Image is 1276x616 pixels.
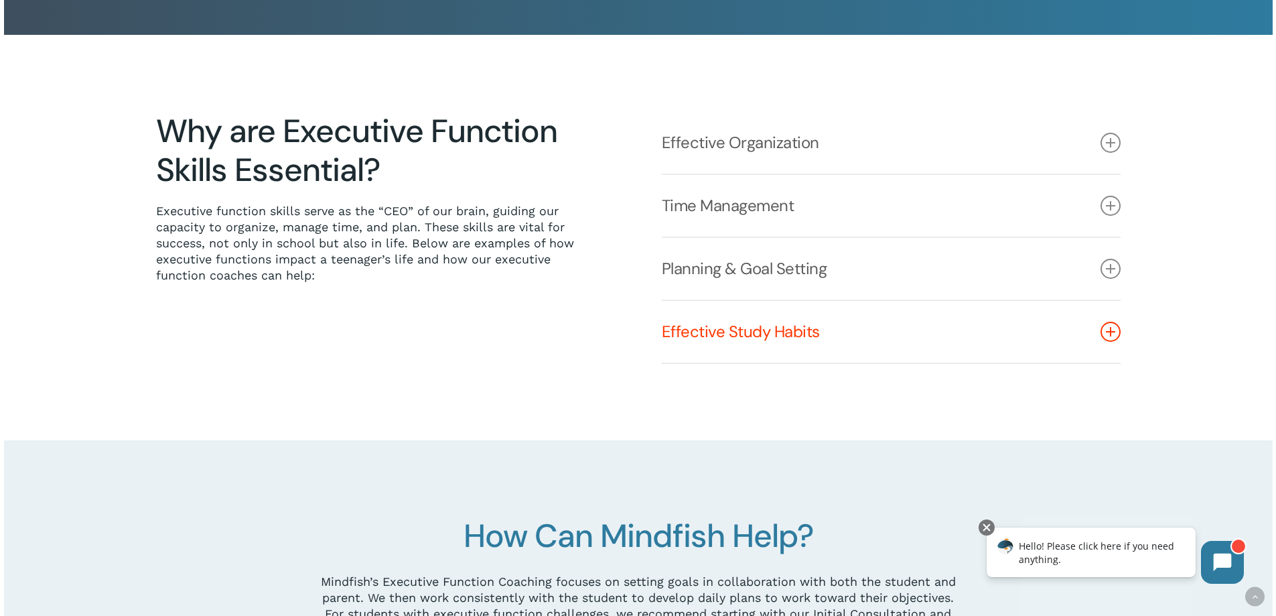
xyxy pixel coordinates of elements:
a: Effective Organization [662,112,1121,174]
a: Planning & Goal Setting [662,238,1121,300]
h2: Why are Executive Function Skills Essential? [156,112,581,190]
p: Executive function skills serve as the “CEO” of our brain, guiding our capacity to organize, mana... [156,203,581,284]
span: How Can Mindfish Help? [464,515,813,557]
iframe: Chatbot [973,517,1257,597]
a: Time Management [662,175,1121,237]
a: Effective Study Habits [662,301,1121,363]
